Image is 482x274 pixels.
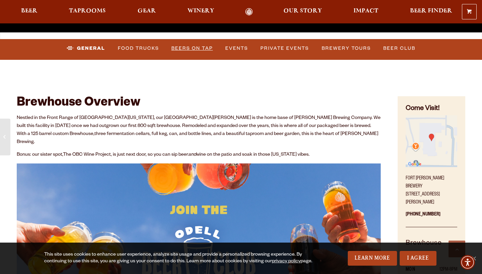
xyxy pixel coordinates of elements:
span: Beer Finder [410,8,452,14]
img: Small thumbnail of location on map [406,115,457,167]
a: Beer [17,8,42,16]
a: Scroll to top [449,241,465,257]
a: General [64,41,108,56]
a: Our Story [279,8,326,16]
h2: Brewhouse Overview [17,96,381,111]
a: The OBC Wine Project [63,152,111,158]
em: and [188,152,196,158]
a: Events [223,41,251,56]
span: Beer [21,8,37,14]
p: Bonus: our sister spot, , is just next door, so you can sip beer wine on the patio and soak in th... [17,151,381,159]
span: Taprooms [69,8,106,14]
span: Winery [187,8,214,14]
a: Food Trucks [115,41,162,56]
a: I Agree [400,251,436,266]
a: Find on Google Maps (opens in a new window) [406,164,457,169]
p: Nestled in the Front Range of [GEOGRAPHIC_DATA][US_STATE], our [GEOGRAPHIC_DATA][PERSON_NAME] is ... [17,114,381,146]
a: Beer Finder [406,8,457,16]
h5: Brewhouse Hours [406,238,457,266]
a: Brewery Tours [319,41,374,56]
div: Accessibility Menu [460,255,475,270]
a: privacy policy [272,259,301,264]
p: [PHONE_NUMBER] [406,207,457,227]
a: Beers on Tap [169,41,216,56]
span: Impact [353,8,378,14]
a: Learn More [348,251,397,266]
span: Gear [138,8,156,14]
span: Our Story [284,8,322,14]
div: This site uses cookies to enhance user experience, analyze site usage and provide a personalized ... [44,252,313,265]
a: Winery [183,8,219,16]
h4: Come Visit! [406,104,457,114]
a: Impact [349,8,383,16]
span: three fermentation cellars, full keg, can, and bottle lines, and a beautiful taproom and beer gar... [17,132,378,145]
a: Beer Club [381,41,418,56]
p: Fort [PERSON_NAME] Brewery [STREET_ADDRESS][PERSON_NAME] [406,171,457,207]
a: Gear [133,8,160,16]
a: Private Events [258,41,312,56]
a: Odell Home [237,8,262,16]
a: Taprooms [65,8,110,16]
